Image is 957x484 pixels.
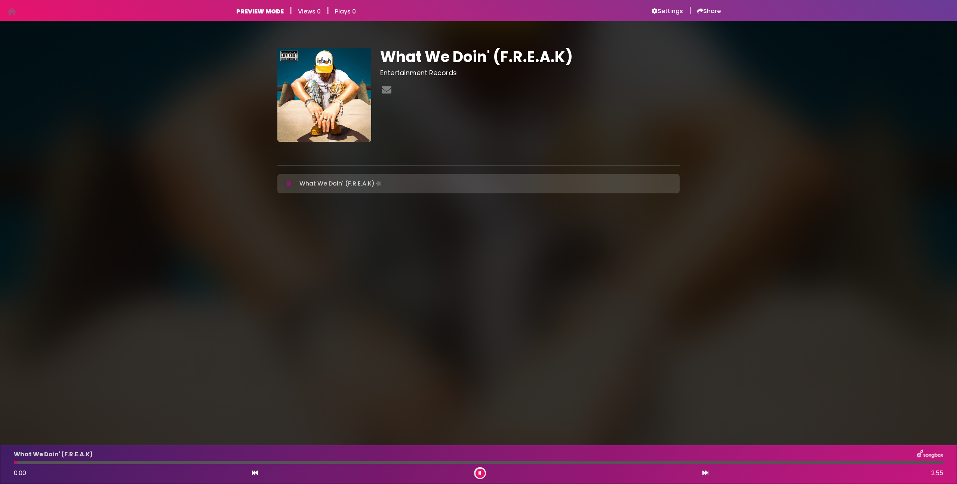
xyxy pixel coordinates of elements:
h3: Entertainment Records [380,69,680,77]
h5: | [689,6,691,15]
a: Share [697,7,721,15]
img: DvyMT0mSv2hXvExl8Vx0 [277,48,371,142]
a: Settings [652,7,683,15]
h1: What We Doin' (F.R.E.A.K) [380,48,680,66]
h5: | [327,6,329,15]
p: What We Doin' (F.R.E.A.K) [299,178,385,189]
h6: Plays 0 [335,8,356,15]
h6: PREVIEW MODE [236,8,284,15]
h6: Views 0 [298,8,321,15]
img: waveform4.gif [375,178,385,189]
h5: | [290,6,292,15]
